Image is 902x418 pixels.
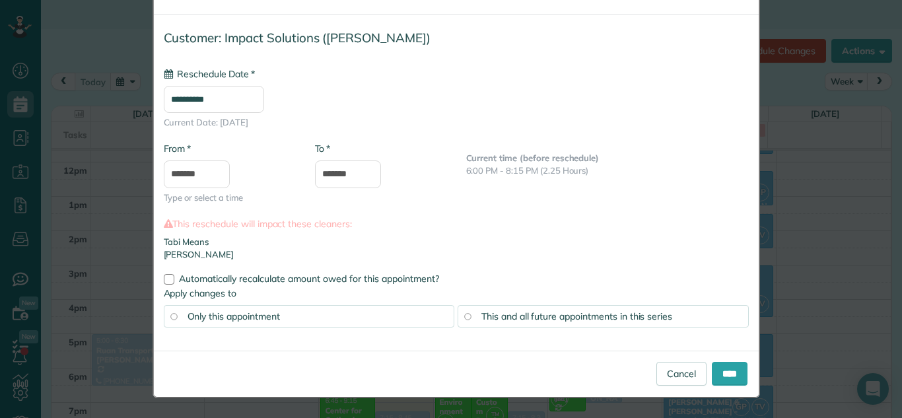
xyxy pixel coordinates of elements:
label: Reschedule Date [164,67,255,81]
p: 6:00 PM - 8:15 PM (2.25 Hours) [466,164,749,177]
label: To [315,142,330,155]
li: Tabi Means [164,236,749,248]
label: From [164,142,191,155]
li: [PERSON_NAME] [164,248,749,261]
span: This and all future appointments in this series [481,310,672,322]
input: Only this appointment [170,313,177,320]
b: Current time (before reschedule) [466,153,600,163]
a: Cancel [656,362,707,386]
span: Current Date: [DATE] [164,116,749,129]
input: This and all future appointments in this series [464,313,471,320]
span: Type or select a time [164,192,295,204]
label: Apply changes to [164,287,749,300]
h4: Customer: Impact Solutions ([PERSON_NAME]) [164,31,749,45]
span: Automatically recalculate amount owed for this appointment? [179,273,439,285]
label: This reschedule will impact these cleaners: [164,217,749,230]
span: Only this appointment [188,310,280,322]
